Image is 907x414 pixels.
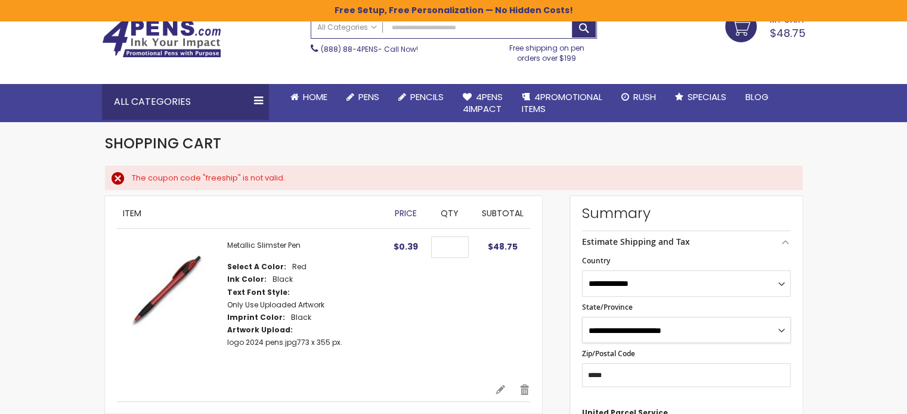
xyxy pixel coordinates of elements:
[273,275,293,284] dd: Black
[441,207,459,219] span: Qty
[227,240,301,250] a: Metallic Slimster Pen
[227,337,297,347] a: logo 2024 pens.jpg
[612,84,665,110] a: Rush
[102,84,269,120] div: All Categories
[389,84,453,110] a: Pencils
[227,313,285,322] dt: Imprint Color
[394,241,418,253] span: $0.39
[311,17,383,37] a: All Categories
[337,84,389,110] a: Pens
[227,288,290,297] dt: Text Font Style
[227,325,293,335] dt: Artwork Upload
[582,302,633,312] span: State/Province
[291,313,311,322] dd: Black
[725,11,806,41] a: $48.75 125
[633,91,656,103] span: Rush
[809,382,907,414] iframe: Google Customer Reviews
[292,262,307,272] dd: Red
[482,207,524,219] span: Subtotal
[227,300,324,310] dd: Only Use Uploaded Artwork
[281,84,337,110] a: Home
[688,91,726,103] span: Specials
[582,236,690,247] strong: Estimate Shipping and Tax
[665,84,736,110] a: Specials
[582,256,610,266] span: Country
[227,262,286,272] dt: Select A Color
[522,91,602,115] span: 4PROMOTIONAL ITEMS
[745,91,769,103] span: Blog
[132,173,791,183] div: The coupon code "freeship" is not valid.
[410,91,444,103] span: Pencils
[227,338,342,347] dd: 773 x 355 px.
[582,348,635,359] span: Zip/Postal Code
[117,241,227,372] a: Metallic Slimster-Red
[317,23,377,32] span: All Categories
[770,26,806,41] span: $48.75
[117,241,215,339] img: Metallic Slimster-Red
[321,44,378,54] a: (888) 88-4PENS
[321,44,418,54] span: - Call Now!
[453,84,512,123] a: 4Pens4impact
[227,275,267,284] dt: Ink Color
[102,20,221,58] img: 4Pens Custom Pens and Promotional Products
[488,241,518,253] span: $48.75
[358,91,379,103] span: Pens
[303,91,327,103] span: Home
[105,133,221,153] span: Shopping Cart
[736,84,778,110] a: Blog
[463,91,503,115] span: 4Pens 4impact
[582,204,791,223] strong: Summary
[395,207,417,219] span: Price
[512,84,612,123] a: 4PROMOTIONALITEMS
[123,207,141,219] span: Item
[497,39,597,63] div: Free shipping on pen orders over $199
